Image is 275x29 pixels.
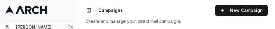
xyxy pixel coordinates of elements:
nav: breadcrumb [98,7,123,13]
div: Create and manage your direct mail campaigns [86,18,268,24]
button: New Campaign [215,5,268,16]
span: Campaigns [98,7,123,13]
